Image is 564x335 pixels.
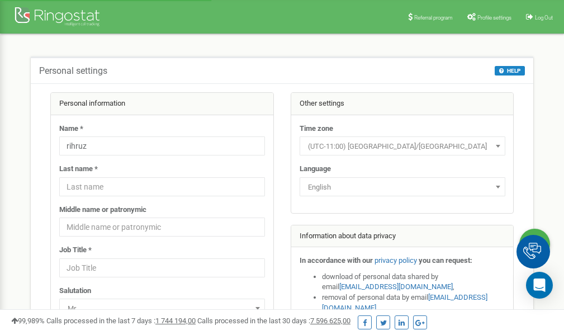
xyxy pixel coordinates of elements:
[59,136,265,155] input: Name
[197,317,350,325] span: Calls processed in the last 30 days :
[155,317,196,325] u: 1 744 194,00
[300,256,373,265] strong: In accordance with our
[339,282,453,291] a: [EMAIL_ADDRESS][DOMAIN_NAME]
[300,177,505,196] span: English
[59,177,265,196] input: Last name
[477,15,511,21] span: Profile settings
[304,139,501,154] span: (UTC-11:00) Pacific/Midway
[300,164,331,174] label: Language
[11,317,45,325] span: 99,989%
[46,317,196,325] span: Calls processed in the last 7 days :
[59,164,98,174] label: Last name *
[39,66,107,76] h5: Personal settings
[59,258,265,277] input: Job Title
[63,301,261,317] span: Mr.
[59,218,265,237] input: Middle name or patronymic
[291,93,514,115] div: Other settings
[526,272,553,299] div: Open Intercom Messenger
[322,272,505,292] li: download of personal data shared by email ,
[59,245,92,256] label: Job Title *
[51,93,273,115] div: Personal information
[535,15,553,21] span: Log Out
[495,66,525,76] button: HELP
[310,317,350,325] u: 7 596 625,00
[419,256,472,265] strong: you can request:
[300,136,505,155] span: (UTC-11:00) Pacific/Midway
[59,286,91,296] label: Salutation
[59,205,146,215] label: Middle name or patronymic
[59,124,83,134] label: Name *
[375,256,417,265] a: privacy policy
[59,299,265,318] span: Mr.
[300,124,333,134] label: Time zone
[291,225,514,248] div: Information about data privacy
[304,180,501,195] span: English
[414,15,453,21] span: Referral program
[322,292,505,313] li: removal of personal data by email ,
